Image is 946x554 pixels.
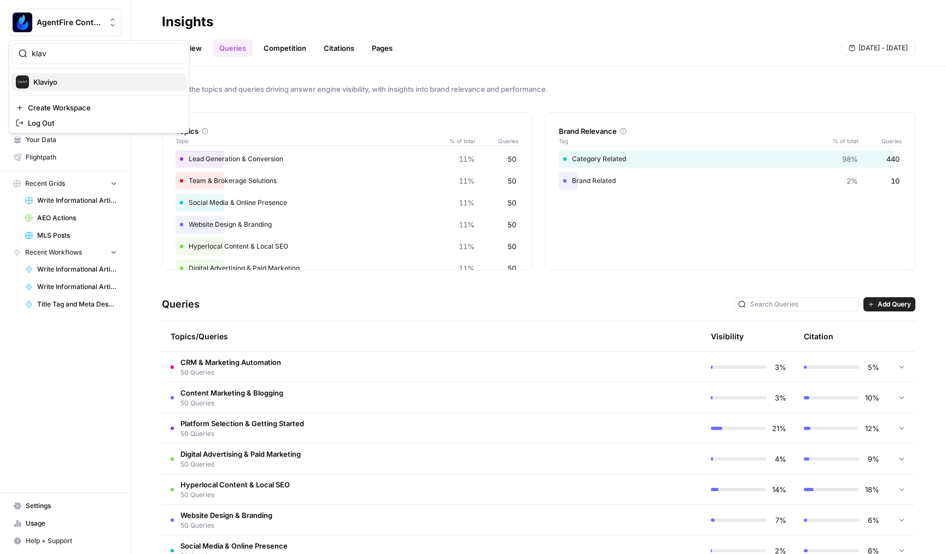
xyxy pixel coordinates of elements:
button: Recent Workflows [9,244,122,261]
span: 11% [459,154,475,164]
span: 50 [507,263,516,274]
span: 50 [507,175,516,186]
span: 10% [865,392,879,403]
span: 11% [459,175,475,186]
span: Klaviyo [33,76,178,87]
span: 50 Queries [180,490,290,500]
div: Lead Generation & Conversion [176,150,518,168]
span: Settings [26,501,117,511]
span: 10 [891,175,900,186]
a: Log Out [11,115,186,131]
span: Recent Workflows [25,247,82,257]
span: Write Informational Article Outline [37,282,117,292]
div: Workspace: AgentFire Content [9,40,189,133]
span: Content Marketing & Blogging [180,387,283,398]
span: Flightpath [26,152,117,162]
a: Citations [317,39,361,57]
span: Add Query [878,299,911,309]
span: 11% [459,241,475,252]
div: Hyperlocal Content & Local SEO [176,238,518,255]
span: 3% [773,392,786,403]
a: AEO Actions [20,209,122,227]
div: Insights [162,13,213,31]
span: 14% [772,484,786,495]
span: 50 Queries [180,368,281,378]
input: Search Queries [750,299,855,310]
span: Tag [559,137,825,145]
span: MLS Posts [37,231,117,240]
span: Title Tag and Meta Description [37,299,117,309]
span: 12% [865,423,879,434]
span: Write Informational Article Body [37,264,117,274]
span: Platform Selection & Getting Started [180,418,304,429]
span: 98% [842,154,858,164]
div: Category Related [559,150,902,168]
img: AgentFire Content Logo [13,13,32,32]
a: Write Informational Article Body [20,261,122,278]
a: Pages [365,39,399,57]
button: Recent Grids [9,175,122,192]
span: [DATE] - [DATE] [859,43,908,53]
div: Topics [176,126,518,137]
span: Social Media & Online Presence [180,540,288,551]
a: Flightpath [9,149,122,166]
span: AEO Actions [37,213,117,223]
span: 50 Queries [180,521,272,531]
a: Title Tag and Meta Description [20,296,122,313]
span: Topic [176,137,442,145]
span: 21% [772,423,786,434]
input: Search Workspaces [32,48,179,59]
span: Explore the topics and queries driving answer engine visibility, with insights into brand relevan... [162,84,915,95]
span: 2% [846,175,858,186]
div: Social Media & Online Presence [176,194,518,211]
div: Website Design & Branding [176,216,518,233]
span: Log Out [28,117,178,128]
span: Usage [26,518,117,528]
span: 11% [459,219,475,230]
h3: Queries [162,297,200,312]
a: Create Workspace [11,100,186,115]
div: Citation [804,321,833,351]
span: 50 [507,241,516,252]
a: Competition [257,39,313,57]
div: Team & Brokerage Solutions [176,172,518,190]
button: Workspace: AgentFire Content [9,9,122,36]
span: 6% [866,515,879,526]
span: 18% [865,484,879,495]
button: Add Query [863,297,915,311]
div: Digital Advertising & Paid Marketing [176,260,518,277]
span: 50 [507,219,516,230]
button: Help + Support [9,532,122,550]
a: Write Informational Article Outline [20,278,122,296]
div: Brand Relevance [559,126,902,137]
span: % of total [442,137,475,145]
span: Write Informational Articles [37,196,117,205]
span: CRM & Marketing Automation [180,357,281,368]
span: Hyperlocal Content & Local SEO [180,479,290,490]
span: Help + Support [26,536,117,546]
span: 11% [459,197,475,208]
span: % of total [825,137,858,145]
span: 50 [507,197,516,208]
div: Brand Related [559,172,902,190]
span: 3% [773,362,786,373]
span: 50 [507,154,516,164]
a: Queries [213,39,253,57]
span: 4% [773,453,786,464]
a: Write Informational Articles [20,192,122,209]
a: Settings [9,497,122,515]
a: Your Data [9,131,122,149]
span: Your Data [26,135,117,145]
a: Usage [9,515,122,532]
span: 5% [866,362,879,373]
span: 440 [886,154,900,164]
a: Overview [162,39,208,57]
span: 50 Queries [180,429,304,439]
span: AgentFire Content [37,17,103,28]
span: 7% [773,515,786,526]
div: Visibility [711,331,744,342]
img: Klaviyo Logo [16,75,29,89]
span: 50 Queries [180,459,301,469]
span: 50 Queries [180,398,283,408]
span: 11% [459,263,475,274]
